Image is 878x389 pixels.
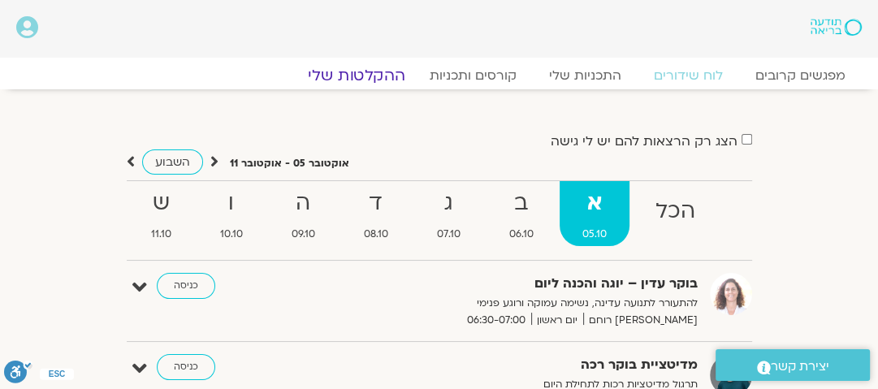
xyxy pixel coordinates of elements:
span: 08.10 [341,226,411,243]
p: להתעורר לתנועה עדינה, נשימה עמוקה ורוגע פנימי [348,295,698,312]
a: ו10.10 [197,181,266,246]
label: הצג רק הרצאות להם יש לי גישה [551,134,737,149]
a: א05.10 [560,181,629,246]
a: ג07.10 [414,181,483,246]
span: יצירת קשר [771,356,829,378]
a: ש11.10 [128,181,194,246]
strong: הכל [633,193,718,230]
a: ב06.10 [487,181,556,246]
span: 09.10 [269,226,338,243]
span: 05.10 [560,226,629,243]
a: ד08.10 [341,181,411,246]
a: השבוע [142,149,203,175]
strong: ב [487,185,556,222]
strong: ה [269,185,338,222]
a: ה09.10 [269,181,338,246]
span: יום ראשון [531,312,583,329]
p: אוקטובר 05 - אוקטובר 11 [230,155,349,172]
a: לוח שידורים [638,67,739,84]
strong: מדיטציית בוקר רכה [348,354,698,376]
a: מפגשים קרובים [739,67,862,84]
a: התכניות שלי [533,67,638,84]
strong: ג [414,185,483,222]
span: 06:30-07:00 [461,312,531,329]
a: קורסים ותכניות [413,67,533,84]
span: 11.10 [128,226,194,243]
a: כניסה [157,354,215,380]
span: [PERSON_NAME] רוחם [583,312,698,329]
strong: ו [197,185,266,222]
span: 06.10 [487,226,556,243]
span: 07.10 [414,226,483,243]
a: יצירת קשר [716,349,870,381]
a: כניסה [157,273,215,299]
span: השבוע [155,154,190,170]
strong: בוקר עדין – יוגה והכנה ליום [348,273,698,295]
strong: א [560,185,629,222]
nav: Menu [16,67,862,84]
a: הכל [633,181,718,246]
strong: ד [341,185,411,222]
span: 10.10 [197,226,266,243]
strong: ש [128,185,194,222]
a: ההקלטות שלי [288,66,425,85]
